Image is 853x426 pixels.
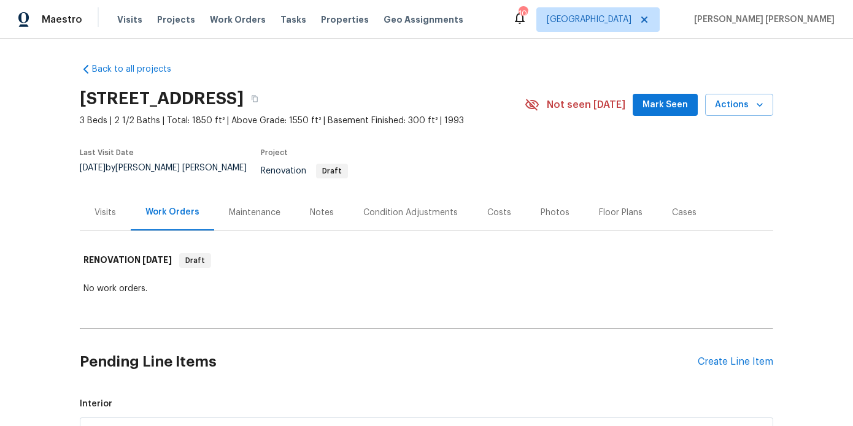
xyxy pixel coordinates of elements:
h2: [STREET_ADDRESS] [80,93,244,105]
button: Actions [705,94,773,116]
div: Cases [672,207,697,219]
span: Mark Seen [643,97,688,113]
div: Visits [95,207,116,219]
div: No work orders. [83,283,770,295]
div: Notes [310,207,334,219]
span: Tasks [280,15,306,24]
div: 100 [519,7,527,20]
span: Interior [80,398,773,410]
span: Work Orders [210,13,266,26]
span: 3 Beds | 2 1/2 Baths | Total: 1850 ft² | Above Grade: 1550 ft² | Basement Finished: 300 ft² | 1993 [80,115,525,127]
div: Photos [541,207,569,219]
div: Floor Plans [599,207,643,219]
span: Projects [157,13,195,26]
div: RENOVATION [DATE]Draft [80,241,773,280]
div: Create Line Item [698,356,773,368]
span: Visits [117,13,142,26]
span: Last Visit Date [80,149,134,156]
div: Costs [487,207,511,219]
h6: RENOVATION [83,253,172,268]
span: [GEOGRAPHIC_DATA] [547,13,631,26]
h2: Pending Line Items [80,333,698,390]
button: Copy Address [244,88,266,110]
span: Draft [180,254,210,267]
span: Geo Assignments [384,13,463,26]
span: Project [261,149,288,156]
div: Work Orders [145,206,199,218]
div: Condition Adjustments [363,207,458,219]
span: [DATE] [142,256,172,264]
span: [PERSON_NAME] [PERSON_NAME] [689,13,835,26]
span: Renovation [261,167,348,175]
span: [DATE] [80,164,106,172]
button: Mark Seen [633,94,698,116]
a: Back to all projects [80,63,198,75]
span: Not seen [DATE] [547,99,625,111]
div: by [PERSON_NAME] [PERSON_NAME] [80,164,261,187]
span: Properties [321,13,369,26]
span: Draft [317,167,347,175]
span: Maestro [42,13,82,26]
div: Maintenance [229,207,280,219]
span: Actions [715,97,763,113]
